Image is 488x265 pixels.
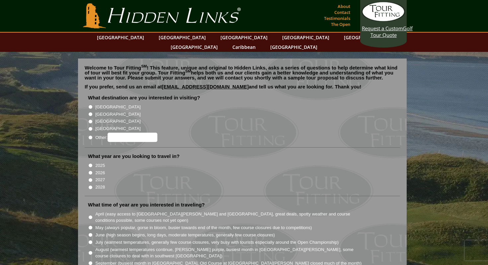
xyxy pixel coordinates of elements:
[333,8,352,17] a: Contact
[95,111,140,118] label: [GEOGRAPHIC_DATA]
[322,14,352,23] a: Testimonials
[229,42,259,52] a: Caribbean
[94,33,147,42] a: [GEOGRAPHIC_DATA]
[279,33,333,42] a: [GEOGRAPHIC_DATA]
[95,184,105,191] label: 2028
[95,224,312,231] label: May (always popular, gorse in bloom, busier towards end of the month, few course closures due to ...
[95,239,339,246] label: July (warmest temperatures, generally few course closures, very busy with tourists especially aro...
[167,42,221,52] a: [GEOGRAPHIC_DATA]
[155,33,209,42] a: [GEOGRAPHIC_DATA]
[85,84,400,94] p: If you prefer, send us an email at and tell us what you are looking for. Thank you!
[217,33,271,42] a: [GEOGRAPHIC_DATA]
[341,33,394,42] a: [GEOGRAPHIC_DATA]
[362,25,403,32] span: Request a Custom
[88,153,180,160] label: What year are you looking to travel in?
[95,118,140,125] label: [GEOGRAPHIC_DATA]
[162,84,249,89] a: [EMAIL_ADDRESS][DOMAIN_NAME]
[85,65,400,80] p: Welcome to Tour Fitting ! This feature, unique and original to Hidden Links, asks a series of que...
[95,104,140,110] label: [GEOGRAPHIC_DATA]
[95,162,105,169] label: 2025
[108,133,157,142] input: Other:
[88,201,205,208] label: What time of year are you interested in traveling?
[362,2,405,38] a: Request a CustomGolf Tour Quote
[95,133,157,142] label: Other:
[95,125,140,132] label: [GEOGRAPHIC_DATA]
[95,177,105,183] label: 2027
[95,232,275,238] label: June (high season begins, long days, moderate temperatures, generally few course closures)
[185,69,191,73] sup: SM
[88,94,200,101] label: What destination are you interested in visiting?
[95,170,105,176] label: 2026
[336,2,352,11] a: About
[95,246,362,259] label: August (warmest temperatures continue, [PERSON_NAME] purple, busiest month in [GEOGRAPHIC_DATA][P...
[267,42,321,52] a: [GEOGRAPHIC_DATA]
[95,211,362,224] label: April (easy access to [GEOGRAPHIC_DATA][PERSON_NAME] and [GEOGRAPHIC_DATA], great deals, spotty w...
[329,20,352,29] a: The Open
[141,64,147,68] sup: SM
